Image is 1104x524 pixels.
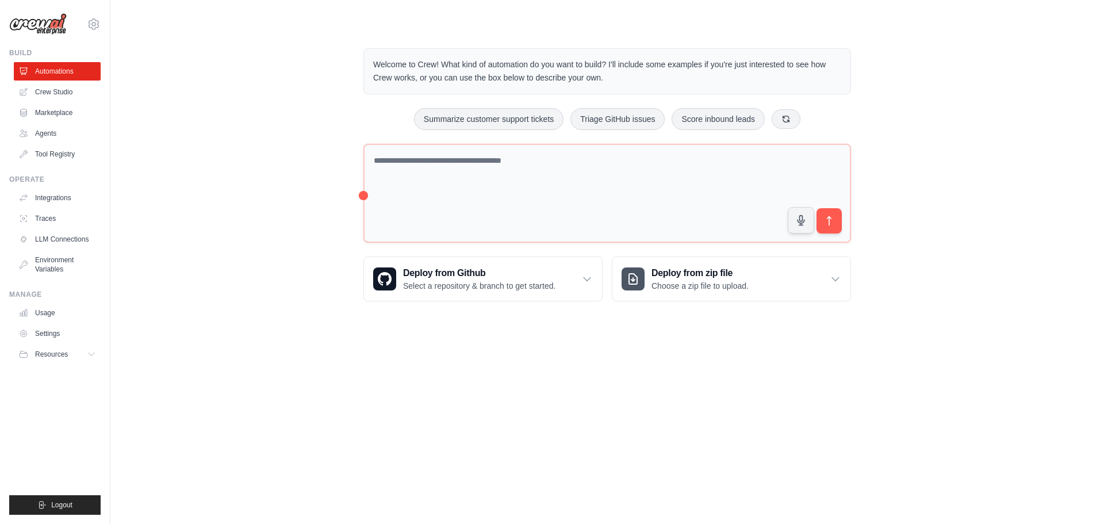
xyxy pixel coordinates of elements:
button: Triage GitHub issues [570,108,665,130]
p: Describe the automation you want to build, select an example option, or use the microphone to spe... [884,454,1063,491]
div: Operate [9,175,101,184]
h3: Deploy from Github [403,266,555,280]
button: Score inbound leads [672,108,765,130]
a: Automations [14,62,101,81]
span: Step 1 [893,421,917,430]
button: Close walkthrough [1069,419,1078,427]
button: Summarize customer support tickets [414,108,563,130]
a: Agents [14,124,101,143]
div: Manage [9,290,101,299]
a: Usage [14,304,101,322]
a: Tool Registry [14,145,101,163]
h3: Deploy from zip file [651,266,749,280]
div: Build [9,48,101,58]
a: Marketplace [14,104,101,122]
img: Logo [9,13,67,35]
a: Integrations [14,189,101,207]
span: Logout [51,500,72,510]
a: Crew Studio [14,83,101,101]
h3: Create an automation [884,434,1063,449]
a: Traces [14,209,101,228]
button: Resources [14,345,101,364]
p: Choose a zip file to upload. [651,280,749,292]
a: Environment Variables [14,251,101,278]
a: LLM Connections [14,230,101,248]
span: Resources [35,350,68,359]
p: Select a repository & branch to get started. [403,280,555,292]
p: Welcome to Crew! What kind of automation do you want to build? I'll include some examples if you'... [373,58,841,85]
a: Settings [14,324,101,343]
button: Logout [9,495,101,515]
